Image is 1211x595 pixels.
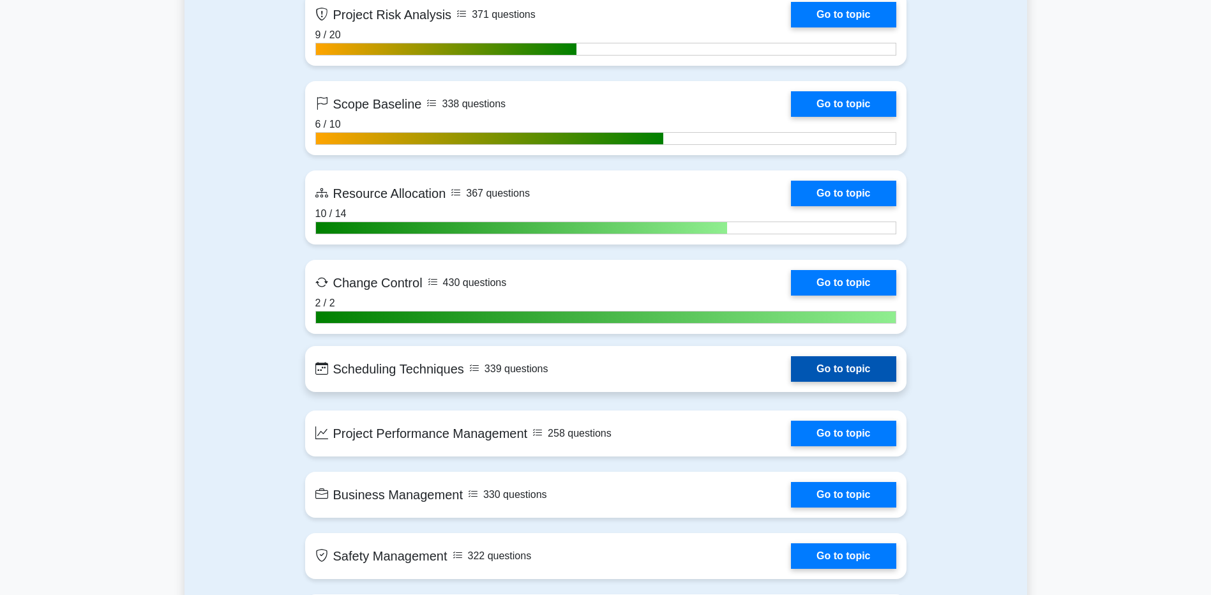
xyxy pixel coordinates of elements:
[791,421,896,446] a: Go to topic
[791,181,896,206] a: Go to topic
[791,270,896,296] a: Go to topic
[791,482,896,508] a: Go to topic
[791,91,896,117] a: Go to topic
[791,543,896,569] a: Go to topic
[791,356,896,382] a: Go to topic
[791,2,896,27] a: Go to topic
